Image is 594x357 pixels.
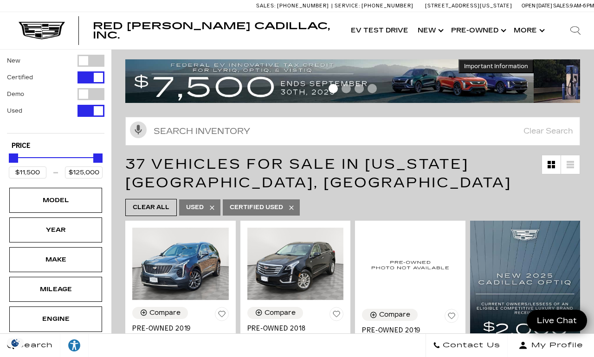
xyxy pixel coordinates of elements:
[247,307,303,319] button: Compare Vehicle
[9,277,102,302] div: MileageMileage
[19,22,65,39] img: Cadillac Dark Logo with Cadillac White Text
[60,338,88,352] div: Explore your accessibility options
[32,255,79,265] div: Make
[335,3,360,9] span: Service:
[132,307,188,319] button: Compare Vehicle
[445,309,458,326] button: Save Vehicle
[9,150,103,178] div: Price
[7,89,24,99] label: Demo
[528,339,583,352] span: My Profile
[32,195,79,205] div: Model
[125,117,580,146] input: Search Inventory
[362,309,418,321] button: Compare Vehicle
[9,153,18,163] div: Minimum Price
[277,3,329,9] span: [PHONE_NUMBER]
[186,202,204,213] span: Used
[362,326,458,350] a: Pre-Owned 2019Cadillac XT4 AWD Premium Luxury
[65,166,103,178] input: Maximum
[9,166,46,178] input: Minimum
[132,325,222,332] span: Pre-Owned 2019
[440,339,500,352] span: Contact Us
[425,3,512,9] a: [STREET_ADDRESS][US_STATE]
[12,142,100,150] h5: Price
[9,247,102,272] div: MakeMake
[7,73,33,82] label: Certified
[342,84,351,93] span: Go to slide 2
[7,56,20,65] label: New
[247,325,337,332] span: Pre-Owned 2018
[522,3,552,9] span: Open [DATE]
[32,284,79,294] div: Mileage
[256,3,276,9] span: Sales:
[133,202,169,213] span: Clear All
[7,55,104,133] div: Filter by Vehicle Type
[93,153,103,163] div: Maximum Price
[265,309,296,317] div: Compare
[426,334,508,357] a: Contact Us
[256,3,331,8] a: Sales: [PHONE_NUMBER]
[93,21,337,40] a: Red [PERSON_NAME] Cadillac, Inc.
[362,3,413,9] span: [PHONE_NUMBER]
[329,84,338,93] span: Go to slide 1
[346,12,413,49] a: EV Test Drive
[32,225,79,235] div: Year
[368,84,377,93] span: Go to slide 4
[93,20,330,41] span: Red [PERSON_NAME] Cadillac, Inc.
[5,338,26,348] img: Opt-Out Icon
[464,63,528,70] span: Important Information
[446,12,509,49] a: Pre-Owned
[130,121,147,138] svg: Click to toggle on voice search
[125,156,511,191] span: 37 Vehicles for Sale in [US_STATE][GEOGRAPHIC_DATA], [GEOGRAPHIC_DATA]
[9,306,102,331] div: EngineEngine
[9,188,102,213] div: ModelModel
[247,332,337,348] span: Cadillac XT5 Luxury AWD
[247,228,344,300] img: 2018 Cadillac XT5 Luxury AWD
[132,332,222,348] span: Cadillac XT4 AWD Premium Luxury
[458,59,534,73] button: Important Information
[532,315,581,326] span: Live Chat
[125,59,534,103] img: vrp-tax-ending-august-version
[508,334,594,357] button: Open user profile menu
[355,84,364,93] span: Go to slide 3
[132,228,229,300] img: 2019 Cadillac XT4 AWD Premium Luxury
[553,3,570,9] span: Sales:
[362,326,452,334] span: Pre-Owned 2019
[570,3,594,9] span: 9 AM-6 PM
[362,228,458,302] img: 2019 Cadillac XT4 AWD Premium Luxury
[413,12,446,49] a: New
[132,325,229,348] a: Pre-Owned 2019Cadillac XT4 AWD Premium Luxury
[9,217,102,242] div: YearYear
[329,307,343,325] button: Save Vehicle
[215,307,229,325] button: Save Vehicle
[14,339,53,352] span: Search
[7,106,22,115] label: Used
[379,311,410,319] div: Compare
[230,202,283,213] span: Certified Used
[5,338,26,348] section: Click to Open Cookie Consent Modal
[149,309,181,317] div: Compare
[32,314,79,324] div: Engine
[509,12,548,49] button: More
[331,3,416,8] a: Service: [PHONE_NUMBER]
[60,334,89,357] a: Explore your accessibility options
[527,310,587,331] a: Live Chat
[247,325,344,348] a: Pre-Owned 2018Cadillac XT5 Luxury AWD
